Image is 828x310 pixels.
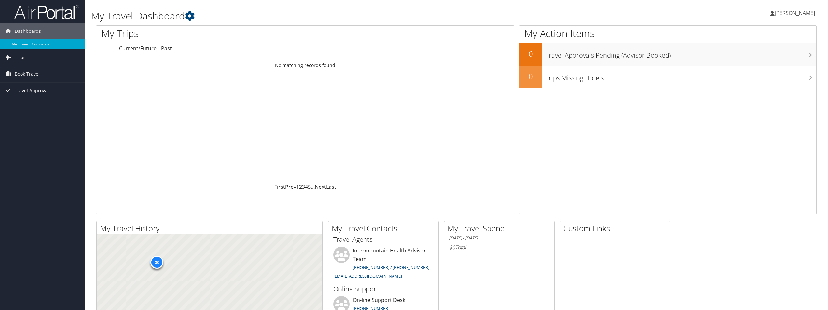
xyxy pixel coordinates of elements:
[96,59,514,71] td: No matching records found
[100,223,322,234] h2: My Travel History
[330,247,437,281] li: Intermountain Health Advisor Team
[150,256,163,269] div: 30
[308,183,311,190] a: 5
[563,223,670,234] h2: Custom Links
[519,43,816,66] a: 0Travel Approvals Pending (Advisor Booked)
[333,235,434,244] h3: Travel Agents
[296,183,299,190] a: 1
[775,9,815,17] span: [PERSON_NAME]
[519,27,816,40] h1: My Action Items
[305,183,308,190] a: 4
[302,183,305,190] a: 3
[299,183,302,190] a: 2
[91,9,578,23] h1: My Travel Dashboard
[449,235,549,241] h6: [DATE] - [DATE]
[333,284,434,293] h3: Online Support
[449,244,455,251] span: $0
[285,183,296,190] a: Prev
[161,45,172,52] a: Past
[311,183,315,190] span: …
[101,27,335,40] h1: My Trips
[14,4,79,19] img: airportal-logo.png
[332,223,438,234] h2: My Travel Contacts
[315,183,326,190] a: Next
[770,3,821,23] a: [PERSON_NAME]
[353,265,429,270] a: [PHONE_NUMBER] / [PHONE_NUMBER]
[15,83,49,99] span: Travel Approval
[326,183,336,190] a: Last
[519,48,542,59] h2: 0
[333,273,402,279] a: [EMAIL_ADDRESS][DOMAIN_NAME]
[449,244,549,251] h6: Total
[15,66,40,82] span: Book Travel
[519,66,816,88] a: 0Trips Missing Hotels
[519,71,542,82] h2: 0
[15,23,41,39] span: Dashboards
[545,70,816,83] h3: Trips Missing Hotels
[545,47,816,60] h3: Travel Approvals Pending (Advisor Booked)
[15,49,26,66] span: Trips
[119,45,157,52] a: Current/Future
[448,223,554,234] h2: My Travel Spend
[274,183,285,190] a: First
